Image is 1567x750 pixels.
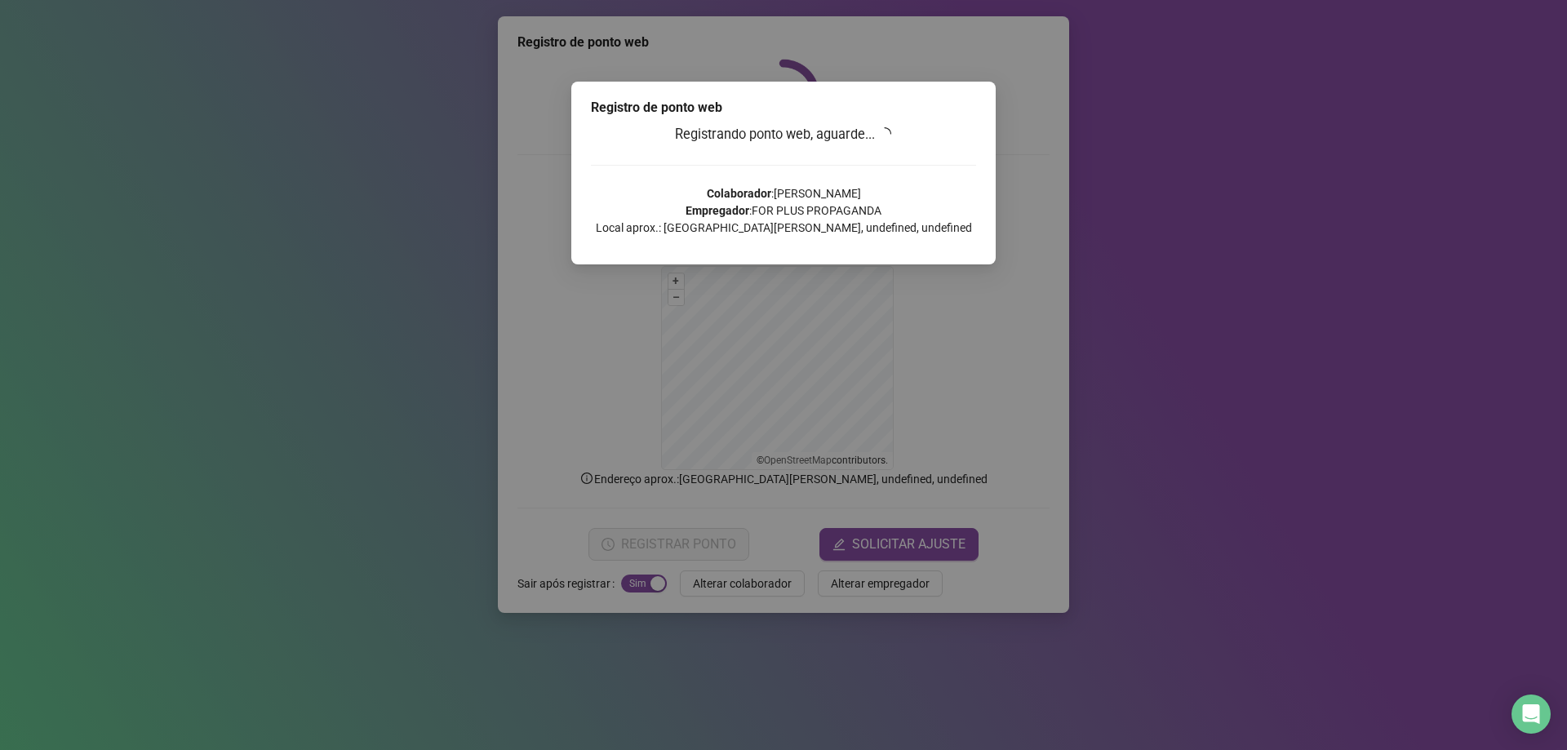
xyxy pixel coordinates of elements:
div: Open Intercom Messenger [1512,695,1551,734]
p: : [PERSON_NAME] : FOR PLUS PROPAGANDA Local aprox.: [GEOGRAPHIC_DATA][PERSON_NAME], undefined, un... [591,185,976,237]
div: Registro de ponto web [591,98,976,118]
span: loading [877,126,893,141]
strong: Empregador [686,204,749,217]
h3: Registrando ponto web, aguarde... [591,124,976,145]
strong: Colaborador [707,187,771,200]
